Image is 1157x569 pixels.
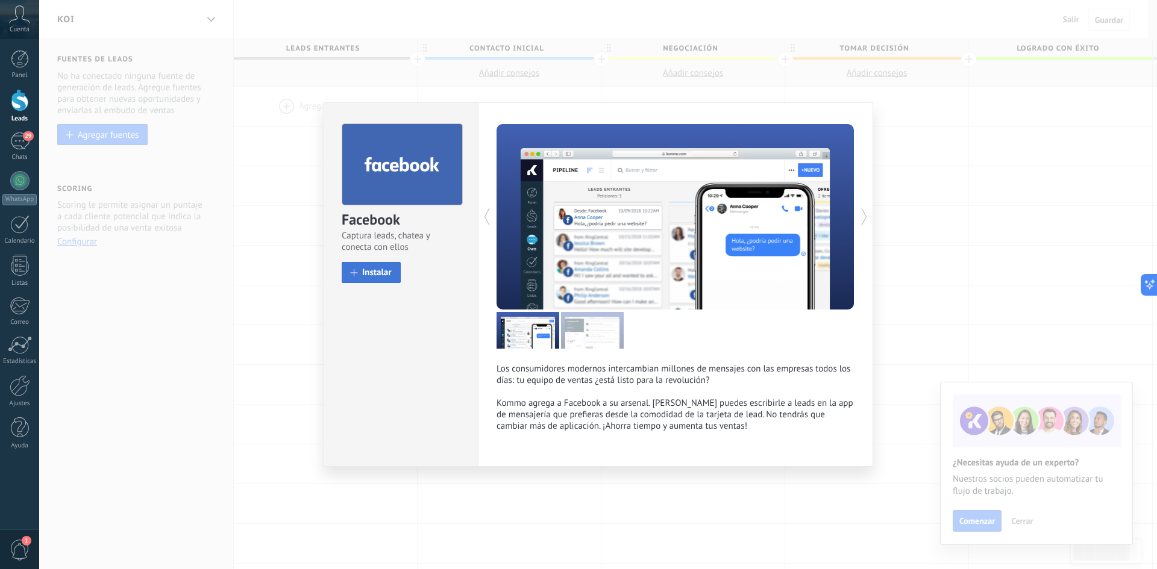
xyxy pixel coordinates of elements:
div: Panel [2,72,37,79]
div: Facebook [342,210,460,230]
div: Ayuda [2,442,37,450]
div: Correo [2,319,37,326]
div: Leads [2,115,37,123]
div: Chats [2,154,37,161]
div: WhatsApp [2,194,37,205]
div: Listas [2,279,37,287]
span: Cuenta [10,26,30,34]
button: Instalar [342,262,401,283]
span: 29 [23,131,33,141]
p: Los consumidores modernos intercambian millones de mensajes con las empresas todos los días: tu e... [497,363,854,432]
span: Instalar [362,268,392,277]
img: kommo_facebook_tour_1_es.png [497,312,559,349]
img: kommo_facebook_tour_2_es.png [561,312,624,349]
span: 1 [22,536,31,546]
span: Captura leads, chatea y conecta con ellos [342,230,460,253]
div: Calendario [2,237,37,245]
div: Estadísticas [2,358,37,365]
div: Ajustes [2,400,37,408]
